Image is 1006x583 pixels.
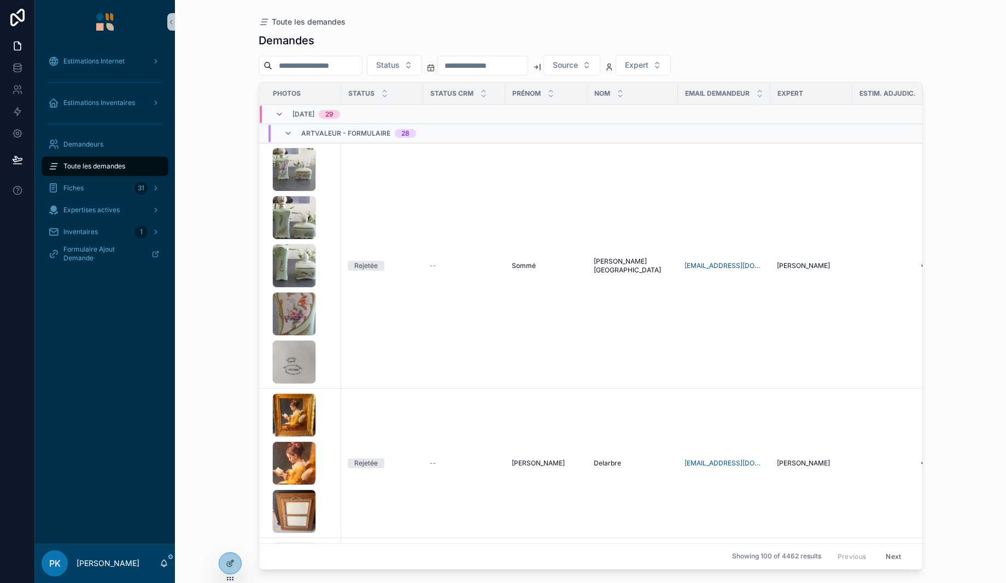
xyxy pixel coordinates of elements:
a: [PERSON_NAME] [777,459,846,468]
button: Select Button [543,55,600,75]
div: 1 [134,225,148,238]
a: Rejetée [348,458,417,468]
h1: Demandes [259,33,314,48]
button: Next [878,548,909,565]
button: Select Button [616,55,671,75]
a: Delarbre [594,459,671,468]
div: 29 [325,110,334,119]
a: [PERSON_NAME] [777,261,846,270]
a: Toute les demandes [42,156,168,176]
a: Formulaire Ajout Demande [42,244,168,264]
span: Status [348,89,375,98]
div: Rejetée [354,261,378,271]
span: [PERSON_NAME] [512,459,565,468]
span: Estimations Internet [63,57,125,66]
button: Select Button [367,55,422,75]
a: [PERSON_NAME][GEOGRAPHIC_DATA] [594,257,671,275]
span: Artvaleur - Formulaire [301,129,390,138]
a: Demandeurs [42,135,168,154]
a: €0 [859,261,930,270]
span: Demandeurs [63,140,103,149]
span: -- [430,459,436,468]
span: [PERSON_NAME] [777,261,830,270]
span: -- [430,261,436,270]
span: Status CRM [430,89,473,98]
span: Estimations Inventaires [63,98,135,107]
a: Inventaires1 [42,222,168,242]
span: Fiches [63,184,84,193]
span: Formulaire Ajout Demande [63,245,143,263]
div: Rejetée [354,458,378,468]
span: Status [376,60,400,71]
a: [EMAIL_ADDRESS][DOMAIN_NAME] [685,459,764,468]
span: Expertises actives [63,206,120,214]
a: Fiches31 [42,178,168,198]
a: [PERSON_NAME] [512,459,581,468]
span: [DATE] [293,110,314,119]
a: -- [430,459,499,468]
span: Estim. Adjudic. [859,89,916,98]
span: Delarbre [594,459,621,468]
span: Nom [594,89,610,98]
span: PK [49,557,61,570]
span: Photos [273,89,301,98]
span: Prénom [512,89,541,98]
span: Source [553,60,578,71]
span: Expert [777,89,803,98]
span: Showing 100 of 4462 results [732,552,821,561]
a: [EMAIL_ADDRESS][DOMAIN_NAME] [685,261,764,270]
span: Email Demandeur [685,89,750,98]
p: [PERSON_NAME] [77,558,139,569]
img: App logo [96,13,114,31]
a: Expertises actives [42,200,168,220]
a: Estimations Inventaires [42,93,168,113]
div: 28 [401,129,410,138]
span: Inventaires [63,228,98,236]
span: Toute les demandes [272,16,346,27]
div: 31 [134,182,148,195]
span: [PERSON_NAME] [777,459,830,468]
a: Estimations Internet [42,51,168,71]
div: scrollable content [35,44,175,278]
span: Sommé [512,261,536,270]
span: Toute les demandes [63,162,125,171]
a: -- [430,261,499,270]
span: Expert [625,60,648,71]
a: €0 [859,459,930,468]
a: Toute les demandes [259,16,346,27]
a: Sommé [512,261,581,270]
a: Rejetée [348,261,417,271]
